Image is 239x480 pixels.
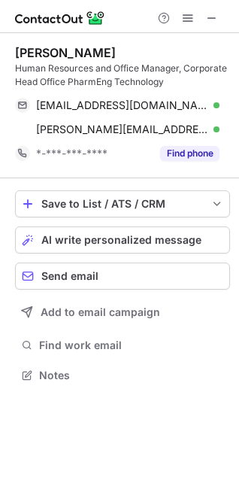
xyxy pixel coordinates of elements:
button: save-profile-one-click [15,190,230,217]
button: AI write personalized message [15,226,230,254]
button: Notes [15,365,230,386]
button: Reveal Button [160,146,219,161]
div: [PERSON_NAME] [15,45,116,60]
div: Save to List / ATS / CRM [41,198,204,210]
span: AI write personalized message [41,234,201,246]
button: Send email [15,263,230,290]
span: [PERSON_NAME][EMAIL_ADDRESS][DOMAIN_NAME] [36,123,208,136]
button: Find work email [15,335,230,356]
span: Add to email campaign [41,306,160,318]
img: ContactOut v5.3.10 [15,9,105,27]
button: Add to email campaign [15,299,230,326]
div: Human Resources and Office Manager, Corporate Head Office PharmEng Technology [15,62,230,89]
span: [EMAIL_ADDRESS][DOMAIN_NAME] [36,99,208,112]
span: Send email [41,270,98,282]
span: Notes [39,369,224,382]
span: Find work email [39,339,224,352]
